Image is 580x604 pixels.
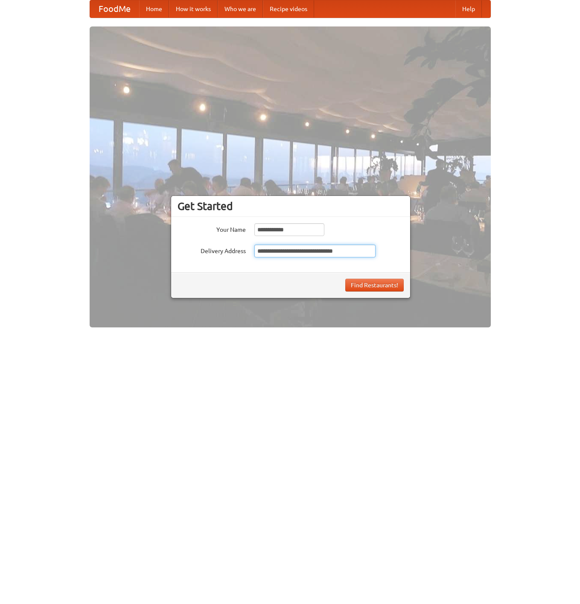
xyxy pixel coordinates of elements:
a: Who we are [218,0,263,18]
h3: Get Started [178,200,404,213]
a: Help [455,0,482,18]
label: Your Name [178,223,246,234]
a: How it works [169,0,218,18]
label: Delivery Address [178,245,246,255]
a: Home [139,0,169,18]
button: Find Restaurants! [345,279,404,292]
a: FoodMe [90,0,139,18]
a: Recipe videos [263,0,314,18]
